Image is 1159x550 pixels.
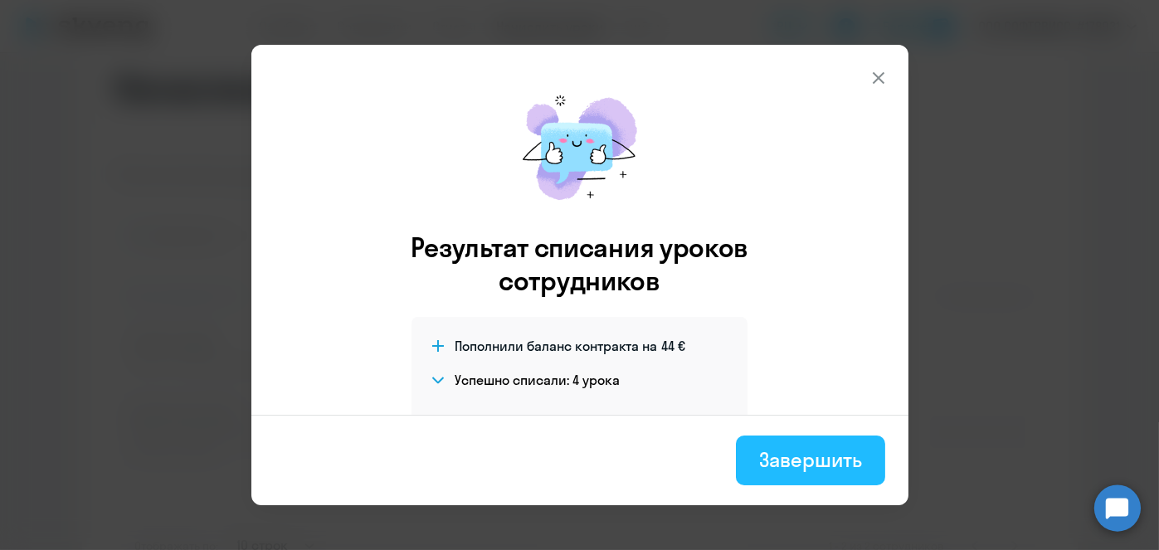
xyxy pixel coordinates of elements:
[661,337,685,355] span: 44 €
[455,337,657,355] span: Пополнили баланс контракта на
[505,78,655,217] img: mirage-message.png
[759,446,861,473] div: Завершить
[455,371,620,389] h4: Успешно списали: 4 урока
[388,231,772,297] h3: Результат списания уроков сотрудников
[736,436,884,485] button: Завершить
